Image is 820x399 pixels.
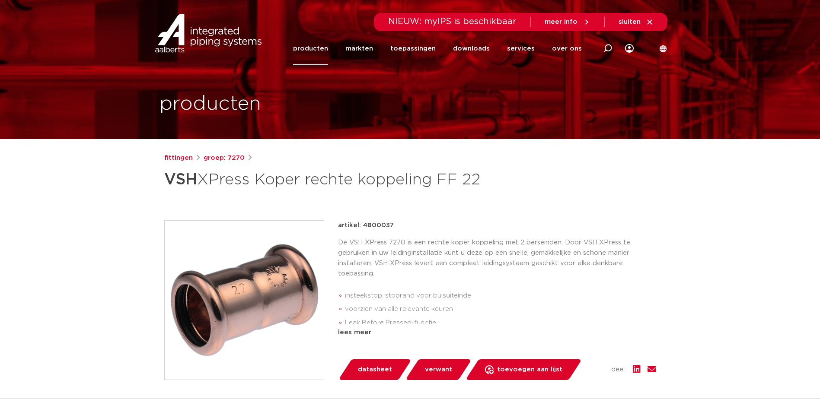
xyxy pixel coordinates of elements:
[497,363,562,377] span: toevoegen aan lijst
[453,32,490,65] a: downloads
[611,364,626,375] span: deel:
[338,237,656,279] p: De VSH XPress 7270 is een rechte koper koppeling met 2 perseinden. Door VSH XPress te gebruiken i...
[552,32,582,65] a: over ons
[164,172,197,187] strong: VSH
[338,327,656,338] div: lees meer
[293,32,328,65] a: producten
[545,18,590,26] a: meer info
[160,90,261,118] h1: producten
[165,221,324,380] img: Product Image for VSH XPress Koper rechte koppeling FF 22
[619,19,641,25] span: sluiten
[338,359,412,380] a: datasheet
[204,153,245,163] a: groep: 7270
[164,153,193,163] a: fittingen
[345,289,656,303] li: insteekstop: stoprand voor buisuiteinde
[345,302,656,316] li: voorzien van alle relevante keuren
[405,359,472,380] a: verwant
[293,32,582,65] nav: Menu
[345,316,656,330] li: Leak Before Pressed-functie
[388,17,517,26] span: NIEUW: myIPS is beschikbaar
[338,220,394,231] p: artikel: 4800037
[390,32,436,65] a: toepassingen
[425,363,452,377] span: verwant
[545,19,578,25] span: meer info
[507,32,535,65] a: services
[619,18,654,26] a: sluiten
[345,32,373,65] a: markten
[164,167,489,193] h1: XPress Koper rechte koppeling FF 22
[358,363,392,377] span: datasheet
